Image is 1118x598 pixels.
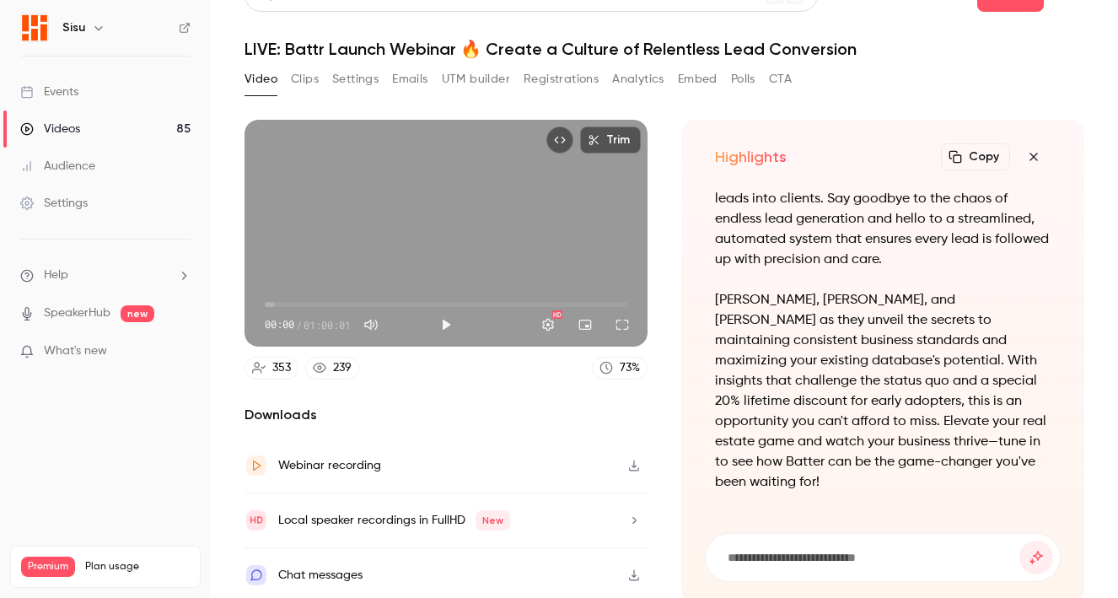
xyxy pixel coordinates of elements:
[552,310,562,319] div: HD
[531,308,565,342] button: Settings
[44,304,110,322] a: SpeakerHub
[245,66,277,93] button: Video
[715,147,787,167] h2: Highlights
[731,66,755,93] button: Polls
[278,565,363,585] div: Chat messages
[278,510,510,531] div: Local speaker recordings in FullHD
[20,121,80,137] div: Videos
[62,19,85,36] h6: Sisu
[442,66,510,93] button: UTM builder
[568,308,602,342] button: Turn on miniplayer
[245,405,648,425] h2: Downloads
[476,510,510,531] span: New
[304,317,351,332] span: 01:00:01
[678,66,718,93] button: Embed
[278,455,381,476] div: Webinar recording
[265,317,351,332] div: 00:00
[291,66,319,93] button: Clips
[296,317,302,332] span: /
[20,267,191,284] li: help-dropdown-opener
[715,290,1051,493] p: [PERSON_NAME], [PERSON_NAME], and [PERSON_NAME] as they unveil the secrets to maintaining consist...
[245,357,298,380] a: 353
[605,308,639,342] button: Full screen
[21,557,75,577] span: Premium
[85,560,190,574] span: Plan usage
[546,127,573,154] button: Embed video
[20,195,88,212] div: Settings
[580,127,641,154] button: Trim
[20,158,95,175] div: Audience
[941,143,1010,170] button: Copy
[44,267,68,284] span: Help
[429,308,463,342] button: Play
[21,14,48,41] img: Sisu
[44,342,107,360] span: What's new
[769,66,792,93] button: CTA
[333,359,352,377] div: 239
[332,66,379,93] button: Settings
[392,66,427,93] button: Emails
[354,308,388,342] button: Mute
[524,66,599,93] button: Registrations
[121,305,154,322] span: new
[620,359,640,377] div: 73 %
[245,39,1084,59] h1: LIVE: Battr Launch Webinar 🔥 Create a Culture of Relentless Lead Conversion
[305,357,359,380] a: 239
[612,66,664,93] button: Analytics
[272,359,291,377] div: 353
[170,344,191,359] iframe: Noticeable Trigger
[265,317,294,332] span: 00:00
[20,84,78,100] div: Events
[592,357,648,380] a: 73%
